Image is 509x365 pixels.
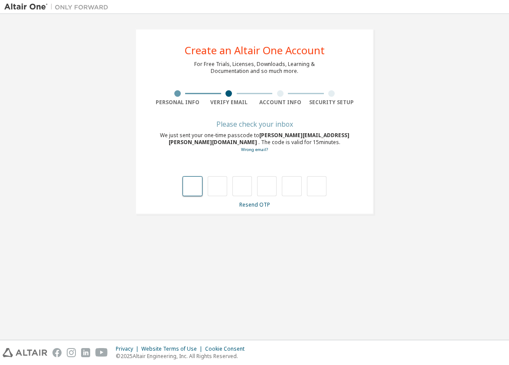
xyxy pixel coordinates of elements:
[141,345,205,352] div: Website Terms of Use
[254,99,306,106] div: Account Info
[4,3,113,11] img: Altair One
[67,348,76,357] img: instagram.svg
[239,201,270,208] a: Resend OTP
[116,352,250,360] p: © 2025 Altair Engineering, Inc. All Rights Reserved.
[306,99,358,106] div: Security Setup
[152,132,357,153] div: We just sent your one-time passcode to . The code is valid for 15 minutes.
[194,61,315,75] div: For Free Trials, Licenses, Downloads, Learning & Documentation and so much more.
[152,122,357,127] div: Please check your inbox
[152,99,203,106] div: Personal Info
[52,348,62,357] img: facebook.svg
[169,132,349,146] span: [PERSON_NAME][EMAIL_ADDRESS][PERSON_NAME][DOMAIN_NAME]
[116,345,141,352] div: Privacy
[81,348,90,357] img: linkedin.svg
[203,99,255,106] div: Verify Email
[3,348,47,357] img: altair_logo.svg
[241,147,268,152] a: Go back to the registration form
[205,345,250,352] div: Cookie Consent
[185,45,325,56] div: Create an Altair One Account
[95,348,108,357] img: youtube.svg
